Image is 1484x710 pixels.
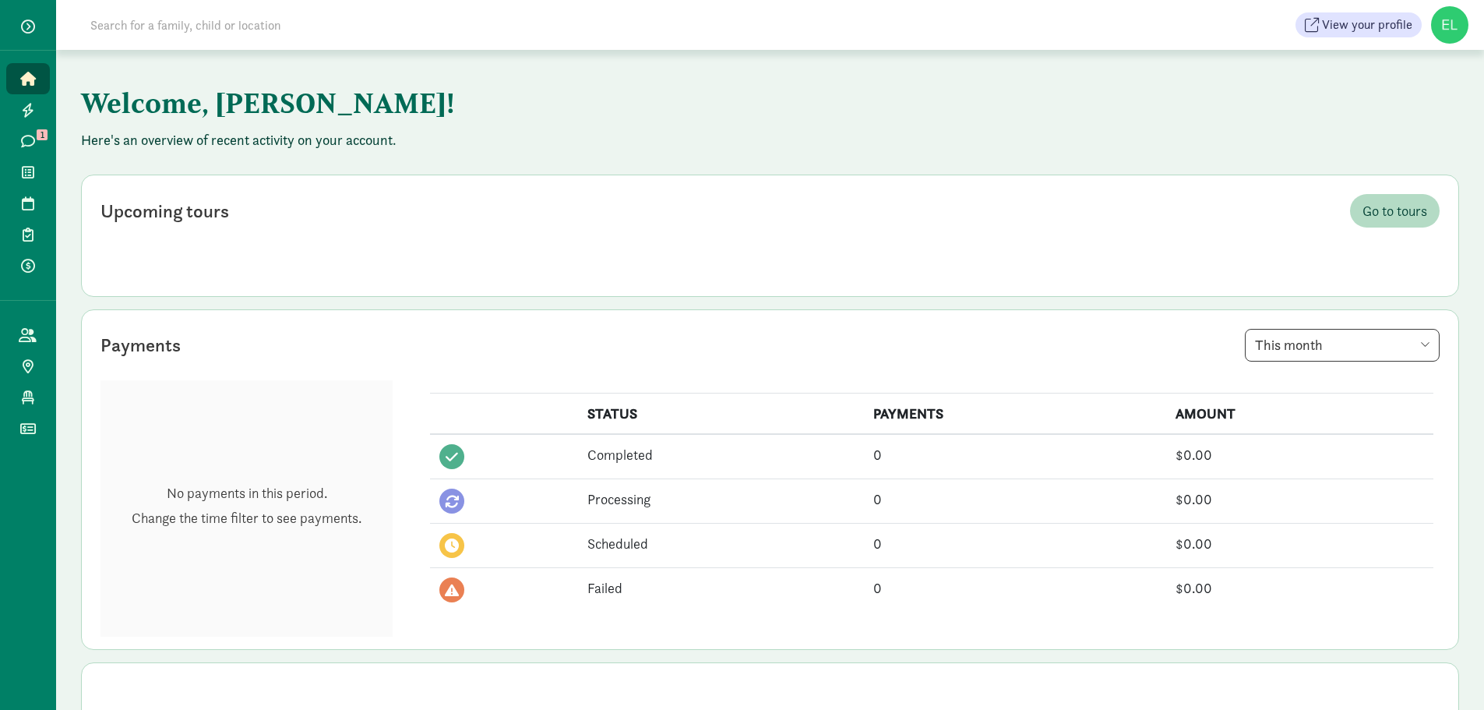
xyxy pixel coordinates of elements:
[1176,578,1424,599] div: $0.00
[873,578,1156,599] div: 0
[578,394,864,435] th: STATUS
[587,578,855,599] div: Failed
[873,444,1156,465] div: 0
[6,125,50,157] a: 1
[587,489,855,510] div: Processing
[1176,489,1424,510] div: $0.00
[864,394,1165,435] th: PAYMENTS
[1176,444,1424,465] div: $0.00
[587,444,855,465] div: Completed
[132,509,361,528] p: Change the time filter to see payments.
[873,533,1156,554] div: 0
[1295,12,1422,37] button: View your profile
[100,197,229,225] div: Upcoming tours
[1176,533,1424,554] div: $0.00
[132,484,361,503] p: No payments in this period.
[1350,194,1440,228] a: Go to tours
[100,331,181,359] div: Payments
[81,131,1459,150] p: Here's an overview of recent activity on your account.
[587,533,855,554] div: Scheduled
[81,9,518,41] input: Search for a family, child or location
[37,129,48,140] span: 1
[81,75,852,131] h1: Welcome, [PERSON_NAME]!
[873,489,1156,510] div: 0
[1166,394,1433,435] th: AMOUNT
[1322,16,1412,34] span: View your profile
[1362,200,1427,221] span: Go to tours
